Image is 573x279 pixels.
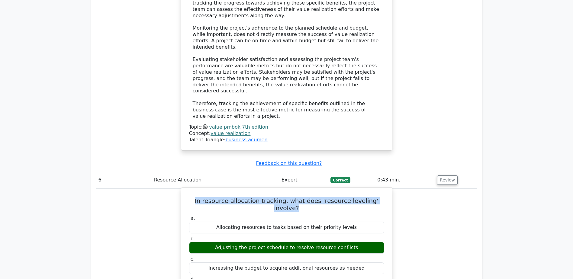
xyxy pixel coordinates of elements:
[189,124,384,130] div: Topic:
[189,262,384,274] div: Increasing the budget to acquire additional resources as needed
[188,197,385,212] h5: In resource allocation tracking, what does 'resource leveling' involve?
[211,130,250,136] a: value realization
[189,130,384,137] div: Concept:
[189,242,384,254] div: Adjusting the project schedule to resolve resource conflicts
[209,124,268,130] a: value pmbok 7th edition
[191,215,195,221] span: a.
[437,175,458,185] button: Review
[330,177,350,183] span: Correct
[375,172,435,189] td: 0:43 min.
[189,124,384,143] div: Talent Triangle:
[256,160,322,166] a: Feedback on this question?
[152,172,279,189] td: Resource Allocation
[191,256,195,262] span: c.
[279,172,328,189] td: Expert
[189,222,384,233] div: Allocating resources to tasks based on their priority levels
[96,172,152,189] td: 6
[225,137,267,143] a: business acumen
[191,236,195,242] span: b.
